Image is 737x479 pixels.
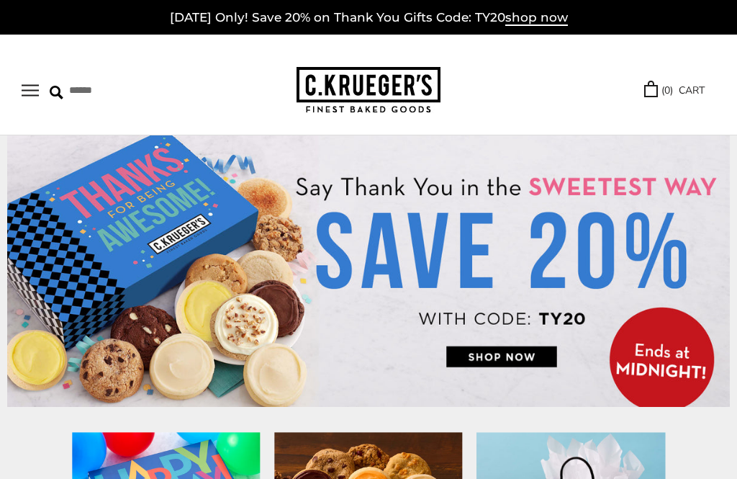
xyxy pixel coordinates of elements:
[7,135,730,407] img: C.Krueger's Special Offer
[22,84,39,97] button: Open navigation
[50,79,186,102] input: Search
[297,67,440,114] img: C.KRUEGER'S
[644,82,705,99] a: (0) CART
[50,86,63,99] img: Search
[170,10,568,26] a: [DATE] Only! Save 20% on Thank You Gifts Code: TY20shop now
[505,10,568,26] span: shop now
